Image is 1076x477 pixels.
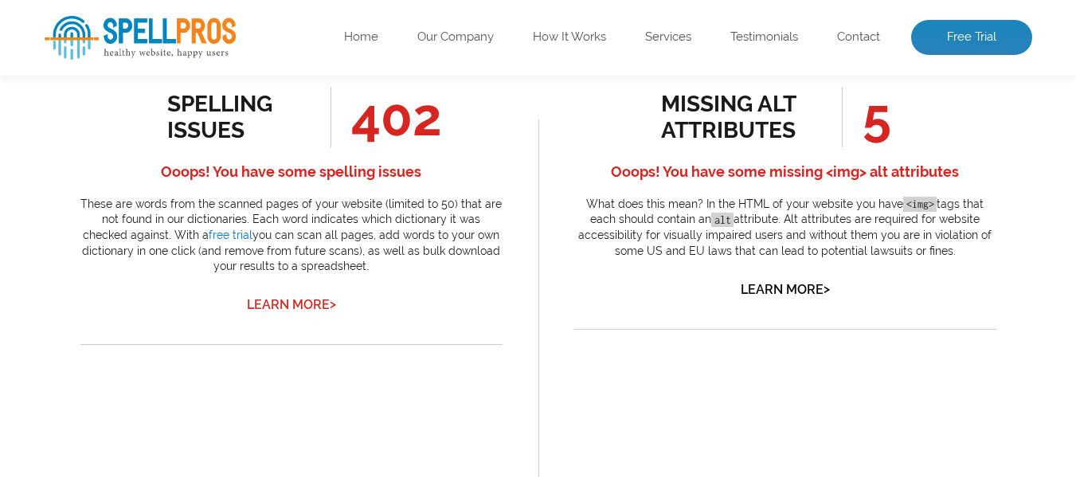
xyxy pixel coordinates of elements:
[661,91,805,143] div: missing alt attributes
[167,91,311,143] div: spelling issues
[903,197,937,212] code: <img>
[45,16,236,60] img: SpellPros
[711,213,734,228] code: alt
[330,293,336,315] span: >
[533,29,606,45] a: How It Works
[741,282,830,297] a: Learn More>
[209,229,252,241] a: free trial
[842,87,891,147] span: 5
[911,20,1032,55] a: Free Trial
[730,29,798,45] a: Testimonials
[837,29,880,45] a: Contact
[344,29,378,45] a: Home
[247,297,336,312] a: Learn More>
[331,87,442,147] span: 402
[80,197,503,275] p: These are words from the scanned pages of your website (limited to 50) that are not found in our ...
[80,159,503,185] h4: Ooops! You have some spelling issues
[574,159,996,185] h4: Ooops! You have some missing <img> alt attributes
[574,197,996,259] p: What does this mean? In the HTML of your website you have tags that each should contain an attrib...
[417,29,494,45] a: Our Company
[824,278,830,300] span: >
[645,29,691,45] a: Services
